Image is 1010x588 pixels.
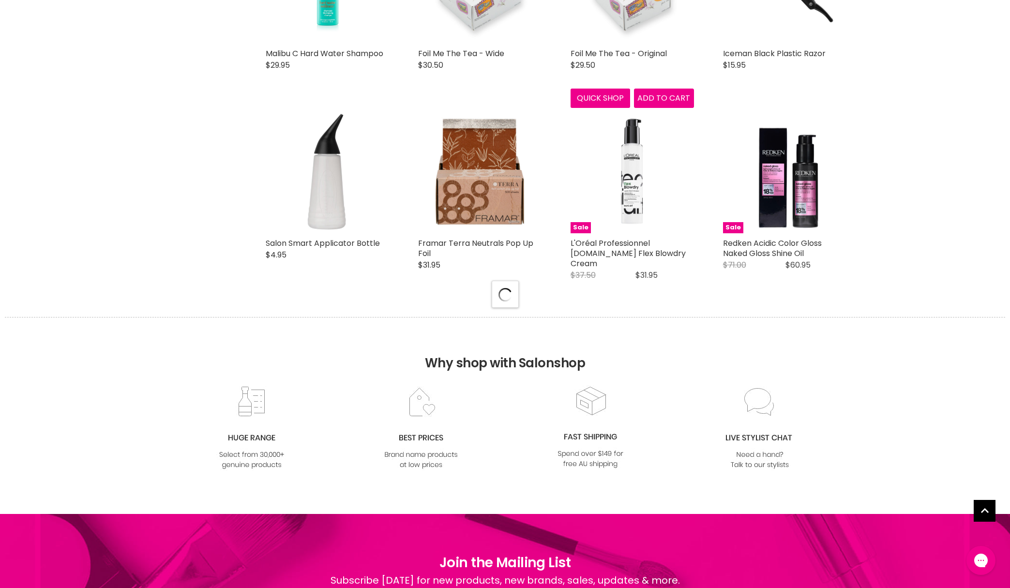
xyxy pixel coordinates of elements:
a: Iceman Black Plastic Razor [723,48,826,59]
a: Salon Smart Applicator Bottle [266,238,380,249]
img: Framar Terra Neutrals Pop Up Foil [418,110,542,233]
span: Sale [723,222,743,233]
img: chat_c0a1c8f7-3133-4fc6-855f-7264552747f6.jpg [721,386,799,471]
a: Salon Smart Applicator Bottle Salon Smart Applicator Bottle [266,110,389,233]
a: Redken Acidic Color Gloss Naked Gloss Shine Oil [723,238,822,259]
img: L'Oréal Professionnel Tecni.Art Flex Blowdry Cream [571,110,694,233]
h2: Why shop with Salonshop [5,317,1005,385]
a: Foil Me The Tea - Wide [418,48,504,59]
a: Foil Me The Tea - Original [571,48,667,59]
img: fast.jpg [551,385,630,470]
span: Add to cart [637,92,690,104]
img: Salon Smart Applicator Bottle [266,110,389,233]
a: Malibu C Hard Water Shampoo [266,48,383,59]
a: Framar Terra Neutrals Pop Up Foil [418,238,533,259]
span: $15.95 [723,60,746,71]
a: L'Oréal Professionnel [DOMAIN_NAME] Flex Blowdry Cream [571,238,686,269]
a: Redken Acidic Color Gloss Naked Gloss Shine Oil Sale [723,110,846,233]
button: Quick shop [571,89,631,108]
span: $4.95 [266,249,286,260]
span: $60.95 [785,259,811,271]
span: Back to top [974,500,995,525]
iframe: Gorgias live chat messenger [962,543,1000,578]
span: $37.50 [571,270,596,281]
img: range2_8cf790d4-220e-469f-917d-a18fed3854b6.jpg [212,386,291,471]
span: $31.95 [418,259,440,271]
img: prices.jpg [382,386,460,471]
img: Redken Acidic Color Gloss Naked Gloss Shine Oil [723,110,846,233]
span: $30.50 [418,60,443,71]
button: Add to cart [634,89,694,108]
span: $71.00 [723,259,746,271]
span: $29.50 [571,60,595,71]
h1: Join the Mailing List [331,553,680,573]
span: Sale [571,222,591,233]
a: Back to top [974,500,995,522]
span: $31.95 [635,270,658,281]
span: $29.95 [266,60,290,71]
a: L'Oréal Professionnel Tecni.Art Flex Blowdry Cream Sale [571,110,694,233]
